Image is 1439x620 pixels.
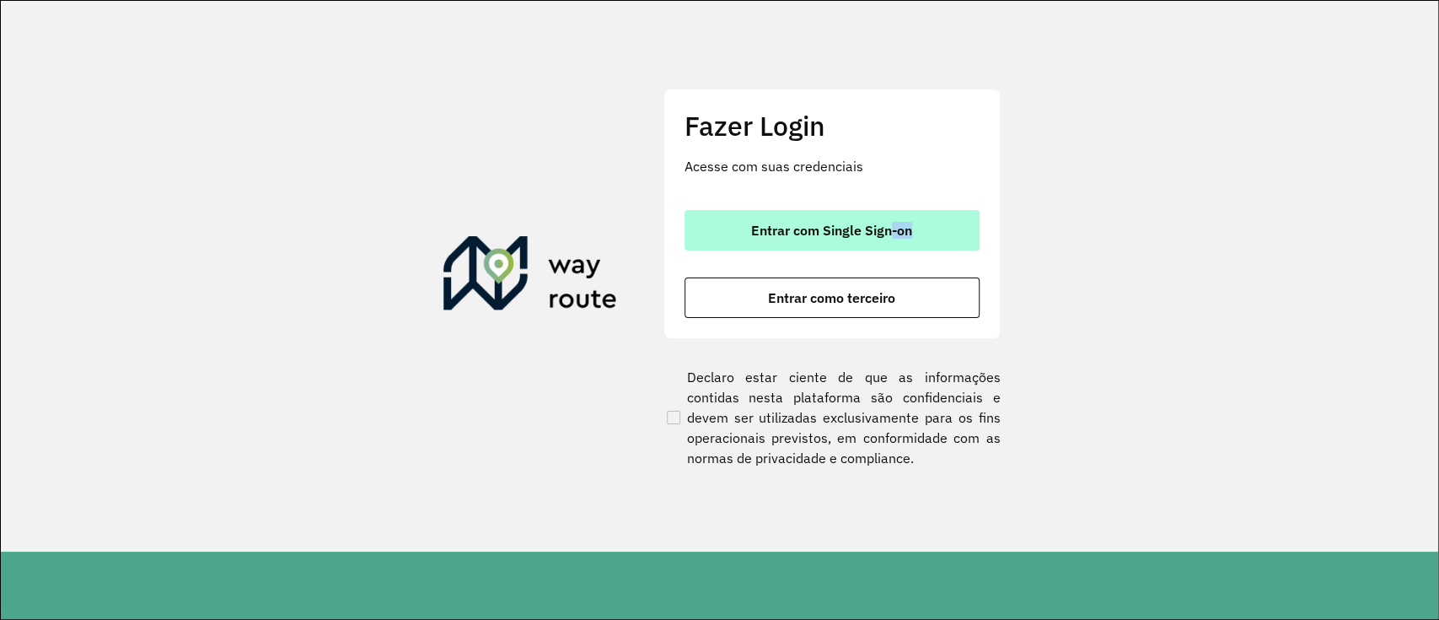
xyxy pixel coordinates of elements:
[768,291,895,305] span: Entrar como terceiro
[685,278,980,318] button: button
[685,156,980,176] p: Acesse com suas credenciais
[685,210,980,251] button: button
[685,110,980,142] h2: Fazer Login
[663,367,1001,468] label: Declaro estar ciente de que as informações contidas nesta plataforma são confidenciais e devem se...
[751,224,912,237] span: Entrar com Single Sign-on
[443,236,617,317] img: Roteirizador AmbevTech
